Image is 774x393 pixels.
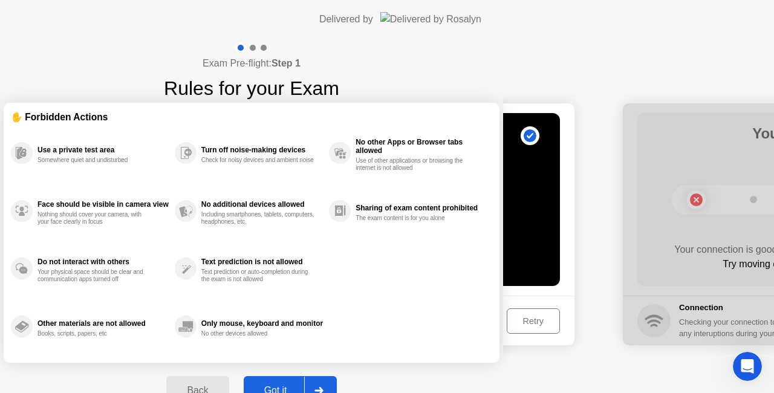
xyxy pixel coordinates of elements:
div: Rosalyn - Camera Access (Windows) [18,271,224,294]
button: Search for help [18,220,224,244]
img: Delivered by Rosalyn [380,12,481,26]
p: How can I assist you? [24,106,218,148]
div: Face should be visible in camera view [37,200,169,209]
span: Home [27,312,54,320]
div: Retry [511,316,556,326]
div: Closing Applications (Windows) [18,249,224,271]
div: No other devices allowed [201,330,316,337]
div: The exam content is for you alone [356,215,470,222]
div: Nothing should cover your camera, with your face clearly in focus [37,211,152,226]
div: Delivered by [319,12,373,27]
img: Profile image for Abdul [129,19,154,44]
div: Only mouse, keyboard and monitor [201,319,323,328]
span: Messages [100,312,142,320]
button: Messages [80,282,161,330]
h1: Rules for your Exam [164,74,339,103]
span: Search for help [25,226,98,239]
img: logo [24,24,105,42]
div: Text prediction or auto-completion during the exam is not allowed [201,268,316,283]
iframe: Intercom live chat [733,352,762,381]
div: Books, scripts, papers, etc [37,330,152,337]
div: Do not interact with others [37,258,169,266]
button: Help [161,282,242,330]
div: Rosalyn - Camera Access (Windows) [25,276,203,289]
div: Check for noisy devices and ambient noise [201,157,316,164]
div: ✋ Forbidden Actions [11,110,492,124]
div: Your physical space should be clear and communication apps turned off [37,268,152,283]
div: Somewhere quiet and undisturbed [37,157,152,164]
span: Help [192,312,211,320]
div: No additional devices allowed [201,200,323,209]
div: Use a private test area [37,146,169,154]
div: Including smartphones, tablets, computers, headphones, etc. [201,211,316,226]
div: Profile image for Tabasum [152,19,177,44]
div: Turn off noise-making devices [201,146,323,154]
p: Hi there 👋 [24,86,218,106]
div: Send us a message [25,173,202,186]
div: Other materials are not allowed [37,319,169,328]
div: Text prediction is not allowed [201,258,323,266]
div: No other Apps or Browser tabs allowed [356,138,486,155]
div: We typically reply in under 3 minutes [25,186,202,198]
div: Closing Applications (Windows) [25,254,203,267]
b: Step 1 [272,58,301,68]
div: Profile image for Sonny [175,19,200,44]
button: Retry [507,308,560,334]
div: Close [208,19,230,41]
div: Send us a messageWe typically reply in under 3 minutes [12,163,230,209]
div: Sharing of exam content prohibited [356,204,486,212]
div: Use of other applications or browsing the internet is not allowed [356,157,470,172]
h4: Exam Pre-flight: [203,56,301,71]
